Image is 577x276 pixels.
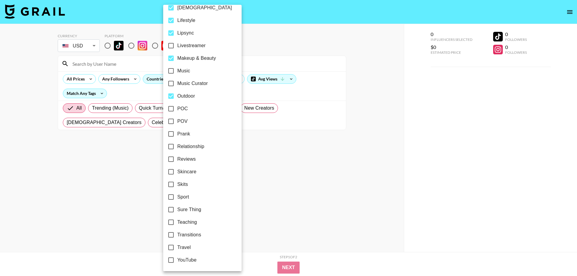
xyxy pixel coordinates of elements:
span: Prank [177,130,190,138]
span: Travel [177,244,191,251]
span: Lipsync [177,29,194,37]
span: Lifestyle [177,17,195,24]
span: Music [177,67,190,74]
iframe: Drift Widget Chat Controller [547,246,570,269]
span: Teaching [177,219,197,226]
span: Sport [177,193,189,201]
span: Skincare [177,168,196,175]
span: [DEMOGRAPHIC_DATA] [177,4,232,11]
span: POV [177,118,188,125]
span: Skits [177,181,188,188]
span: YouTube [177,256,197,264]
span: Makeup & Beauty [177,55,216,62]
span: Relationship [177,143,204,150]
span: Sure Thing [177,206,201,213]
span: Transitions [177,231,201,238]
span: Outdoor [177,93,195,100]
span: Reviews [177,156,196,163]
span: POC [177,105,188,112]
span: Music Curator [177,80,208,87]
span: Livestreamer [177,42,206,49]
